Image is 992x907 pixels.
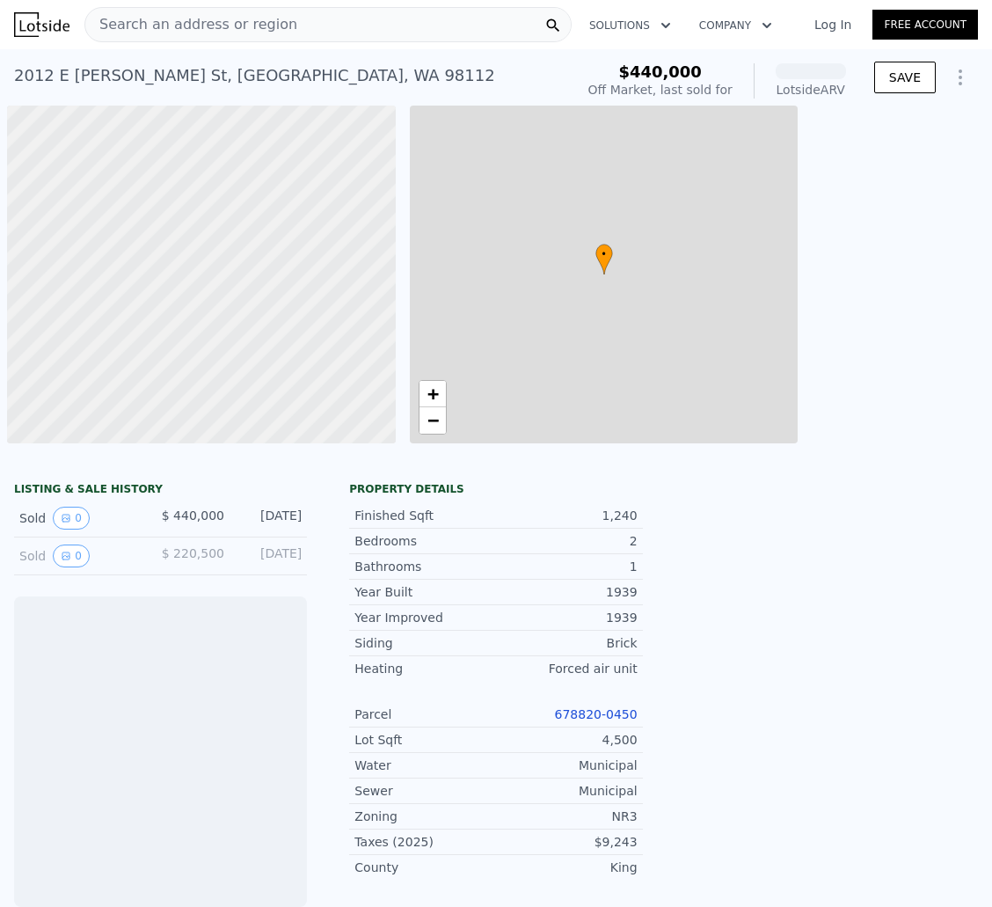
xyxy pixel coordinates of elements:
[943,60,978,95] button: Show Options
[685,10,786,41] button: Company
[354,731,496,749] div: Lot Sqft
[427,383,438,405] span: +
[496,859,638,876] div: King
[238,545,302,567] div: [DATE]
[496,609,638,626] div: 1939
[354,609,496,626] div: Year Improved
[776,81,846,99] div: Lotside ARV
[595,244,613,274] div: •
[354,706,496,723] div: Parcel
[496,532,638,550] div: 2
[354,558,496,575] div: Bathrooms
[354,532,496,550] div: Bedrooms
[618,62,702,81] span: $440,000
[53,507,90,530] button: View historical data
[19,507,147,530] div: Sold
[85,14,297,35] span: Search an address or region
[793,16,872,33] a: Log In
[238,507,302,530] div: [DATE]
[496,634,638,652] div: Brick
[354,782,496,800] div: Sewer
[354,583,496,601] div: Year Built
[419,381,446,407] a: Zoom in
[555,707,638,721] a: 678820-0450
[496,731,638,749] div: 4,500
[496,757,638,774] div: Municipal
[496,558,638,575] div: 1
[14,63,495,88] div: 2012 E [PERSON_NAME] St , [GEOGRAPHIC_DATA] , WA 98112
[354,859,496,876] div: County
[419,407,446,434] a: Zoom out
[595,246,613,262] span: •
[427,409,438,431] span: −
[354,833,496,851] div: Taxes (2025)
[354,634,496,652] div: Siding
[354,808,496,825] div: Zoning
[349,482,642,496] div: Property details
[588,81,733,99] div: Off Market, last sold for
[496,583,638,601] div: 1939
[53,545,90,567] button: View historical data
[162,546,224,560] span: $ 220,500
[496,660,638,677] div: Forced air unit
[19,545,147,567] div: Sold
[14,482,307,500] div: LISTING & SALE HISTORY
[354,660,496,677] div: Heating
[162,508,224,523] span: $ 440,000
[496,833,638,851] div: $9,243
[14,12,69,37] img: Lotside
[872,10,978,40] a: Free Account
[874,62,936,93] button: SAVE
[354,757,496,774] div: Water
[496,808,638,825] div: NR3
[496,782,638,800] div: Municipal
[575,10,685,41] button: Solutions
[354,507,496,524] div: Finished Sqft
[496,507,638,524] div: 1,240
